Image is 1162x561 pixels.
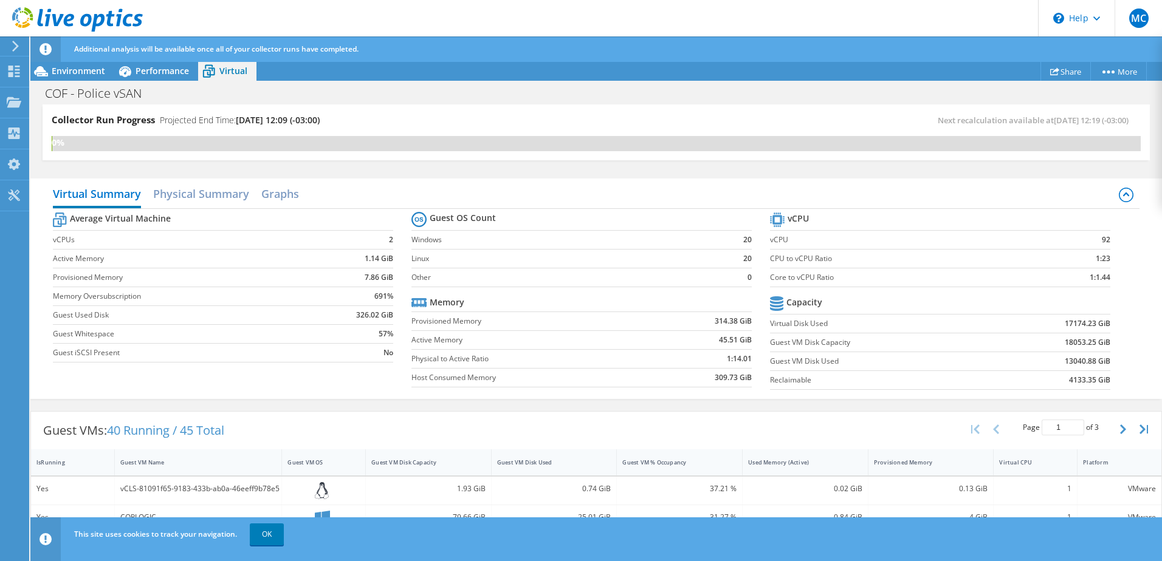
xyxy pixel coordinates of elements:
a: More [1090,62,1147,81]
b: vCPU [788,212,809,225]
div: Platform [1083,458,1141,466]
div: Guest VM % Occupancy [622,458,722,466]
span: Virtual [219,65,247,76]
div: 31.27 % [622,511,737,524]
div: 0.84 GiB [748,511,862,524]
label: Linux [411,253,721,265]
span: MC [1129,8,1149,28]
span: 40 Running / 45 Total [107,422,224,438]
b: Capacity [786,296,822,308]
label: Guest Used Disk [53,309,312,321]
b: 20 [743,253,752,265]
b: 7.86 GiB [365,271,393,284]
a: Share [1040,62,1091,81]
label: Core to vCPU Ratio [770,271,1033,284]
b: 57% [379,328,393,340]
label: vCPU [770,234,1033,246]
label: Guest iSCSI Present [53,347,312,359]
label: Other [411,271,721,284]
b: 2 [389,234,393,246]
div: COPLOGIC [120,511,277,524]
b: 18053.25 GiB [1065,336,1110,348]
div: Guest VM Disk Used [497,458,597,466]
b: 0 [748,271,752,284]
svg: \n [1053,13,1064,24]
b: 309.73 GiB [715,372,752,384]
label: Physical to Active Ratio [411,353,653,365]
div: Provisioned Memory [874,458,974,466]
div: VMware [1083,482,1156,495]
div: vCLS-81091f65-9183-433b-ab0a-46eeff9b78e5 [120,482,277,495]
div: 37.21 % [622,482,737,495]
div: 0.74 GiB [497,482,611,495]
span: Environment [52,65,105,76]
b: 691% [374,290,393,302]
label: CPU to vCPU Ratio [770,253,1033,265]
b: 20 [743,234,752,246]
b: 92 [1102,234,1110,246]
b: 45.51 GiB [719,334,752,346]
div: 1 [999,511,1071,524]
b: 17174.23 GiB [1065,318,1110,330]
div: 1.93 GiB [371,482,486,495]
label: Guest VM Disk Capacity [770,336,992,348]
label: Windows [411,234,721,246]
b: 1:23 [1096,253,1110,265]
div: 79.66 GiB [371,511,486,524]
div: Used Memory (Active) [748,458,848,466]
div: Yes [36,511,109,524]
span: Page of [1023,420,1099,435]
div: Guest VM Name [120,458,262,466]
h2: Graphs [261,182,299,206]
label: Host Consumed Memory [411,372,653,384]
div: Virtual CPU [999,458,1057,466]
label: Reclaimable [770,374,992,386]
h2: Virtual Summary [53,182,141,208]
label: Guest Whitespace [53,328,312,340]
div: 0.13 GiB [874,482,988,495]
label: Memory Oversubscription [53,290,312,302]
label: Virtual Disk Used [770,318,992,330]
b: 1.14 GiB [365,253,393,265]
div: 25.01 GiB [497,511,611,524]
label: Active Memory [411,334,653,346]
span: [DATE] 12:09 (-03:00) [236,114,320,126]
div: 1 [999,482,1071,495]
b: Average Virtual Machine [70,212,171,225]
b: 326.02 GiB [356,309,393,321]
div: 4 GiB [874,511,988,524]
b: 4133.35 GiB [1069,374,1110,386]
label: Active Memory [53,253,312,265]
label: Provisioned Memory [53,271,312,284]
b: Guest OS Count [430,212,496,224]
div: Yes [36,482,109,495]
b: Memory [430,296,464,308]
b: 13040.88 GiB [1065,355,1110,367]
div: VMware [1083,511,1156,524]
b: 1:1.44 [1090,271,1110,284]
span: [DATE] 12:19 (-03:00) [1054,115,1129,126]
input: jump to page [1042,420,1084,435]
span: Next recalculation available at [938,115,1135,126]
h4: Projected End Time: [160,114,320,127]
span: Additional analysis will be available once all of your collector runs have completed. [74,44,359,54]
b: 1:14.01 [727,353,752,365]
div: Guest VM Disk Capacity [371,458,471,466]
div: Guest VM OS [287,458,345,466]
span: 3 [1095,422,1099,432]
a: OK [250,523,284,545]
div: IsRunning [36,458,94,466]
label: vCPUs [53,234,312,246]
label: Provisioned Memory [411,315,653,327]
span: Performance [136,65,189,76]
h1: COF - Police vSAN [40,87,160,100]
div: 0.02 GiB [748,482,862,495]
b: 314.38 GiB [715,315,752,327]
span: This site uses cookies to track your navigation. [74,529,237,539]
label: Guest VM Disk Used [770,355,992,367]
div: Guest VMs: [31,412,236,449]
h2: Physical Summary [153,182,249,206]
b: No [383,347,393,359]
